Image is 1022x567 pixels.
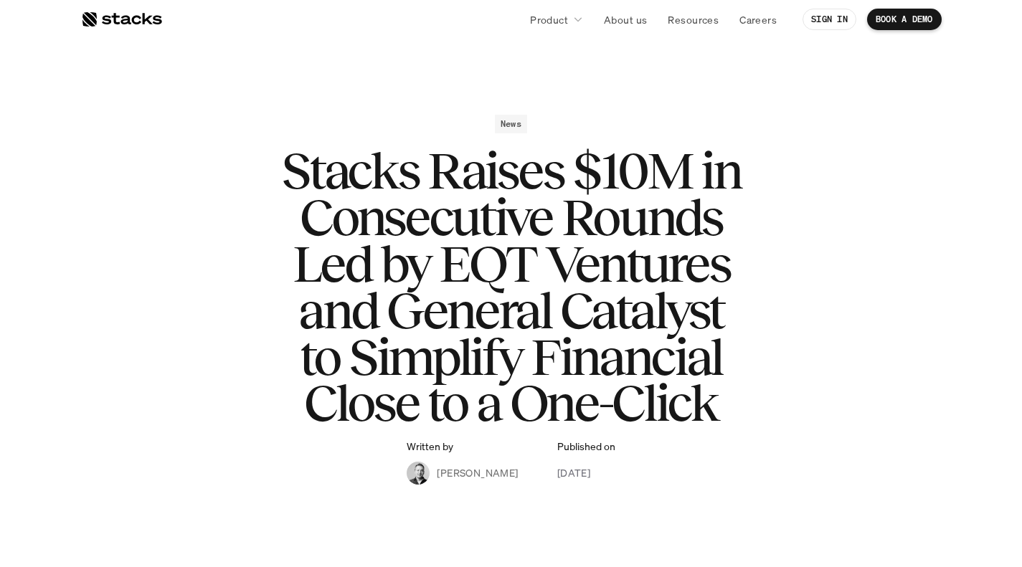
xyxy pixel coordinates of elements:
h1: Stacks Raises $10M in Consecutive Rounds Led by EQT Ventures and General Catalyst to Simplify Fin... [224,148,798,427]
h2: News [501,119,521,129]
a: Careers [731,6,785,32]
p: Published on [557,441,615,453]
p: About us [604,12,647,27]
p: SIGN IN [811,14,848,24]
p: Product [530,12,568,27]
p: BOOK A DEMO [876,14,933,24]
a: SIGN IN [803,9,856,30]
p: [DATE] [557,465,591,480]
p: Resources [668,12,719,27]
a: Resources [659,6,727,32]
p: [PERSON_NAME] [437,465,518,480]
a: BOOK A DEMO [867,9,942,30]
img: Albert [407,462,430,485]
p: Written by [407,441,453,453]
p: Careers [739,12,777,27]
a: About us [595,6,656,32]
